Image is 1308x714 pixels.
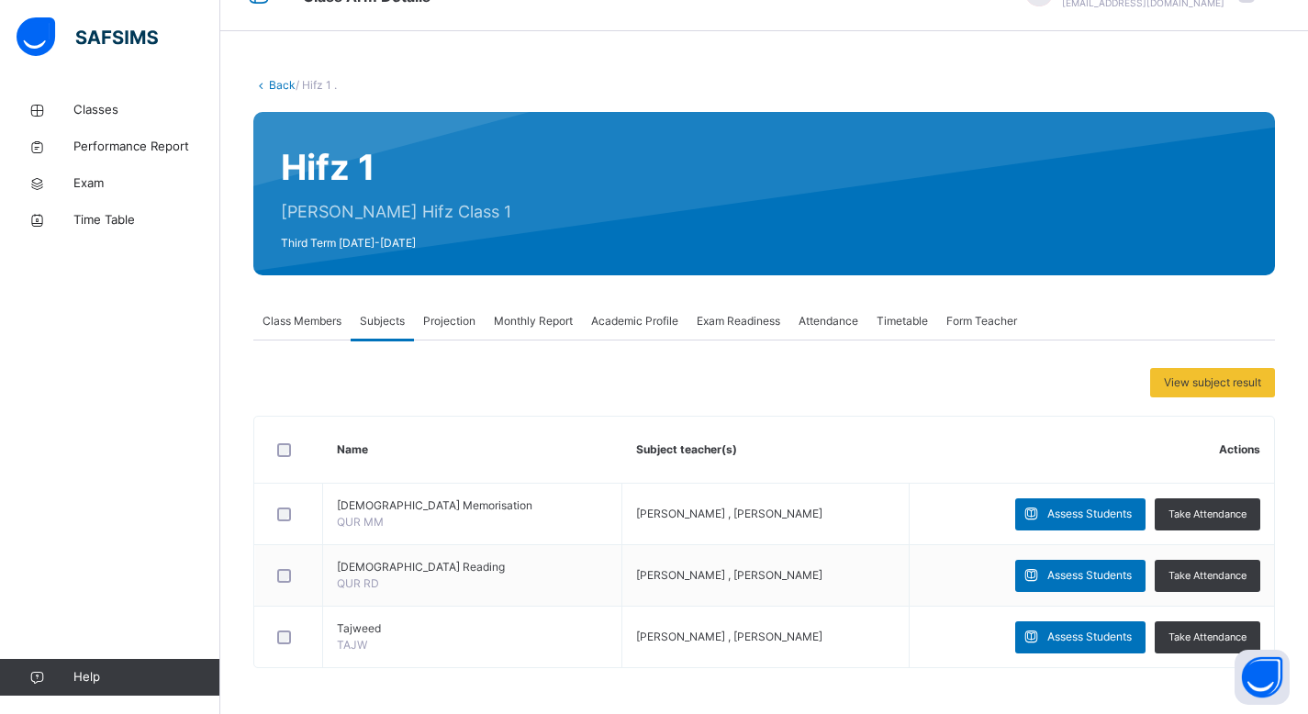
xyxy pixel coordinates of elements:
span: Exam [73,174,220,193]
span: [DEMOGRAPHIC_DATA] Memorisation [337,497,608,514]
a: Back [269,78,296,92]
span: Assess Students [1047,506,1132,522]
span: Attendance [799,313,858,329]
img: safsims [17,17,158,56]
span: Academic Profile [591,313,678,329]
span: Assess Students [1047,567,1132,584]
span: QUR RD [337,576,379,590]
span: Monthly Report [494,313,573,329]
span: Subjects [360,313,405,329]
span: Take Attendance [1168,630,1247,645]
span: Performance Report [73,138,220,156]
span: Tajweed [337,620,608,637]
span: Take Attendance [1168,507,1247,522]
span: Timetable [877,313,928,329]
span: / Hifz 1 . [296,78,337,92]
span: Form Teacher [946,313,1017,329]
span: Projection [423,313,475,329]
th: Name [323,417,622,484]
th: Actions [909,417,1274,484]
span: View subject result [1164,374,1261,391]
span: Help [73,668,219,686]
span: Classes [73,101,220,119]
span: [PERSON_NAME] , [PERSON_NAME] [636,630,822,643]
span: Assess Students [1047,629,1132,645]
button: Open asap [1235,650,1290,705]
span: Class Members [263,313,341,329]
span: [PERSON_NAME] , [PERSON_NAME] [636,507,822,520]
span: Time Table [73,211,220,229]
span: [PERSON_NAME] , [PERSON_NAME] [636,568,822,582]
th: Subject teacher(s) [622,417,910,484]
span: QUR MM [337,515,384,529]
span: Exam Readiness [697,313,780,329]
span: [DEMOGRAPHIC_DATA] Reading [337,559,608,575]
span: Take Attendance [1168,568,1247,584]
span: TAJW [337,638,367,652]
